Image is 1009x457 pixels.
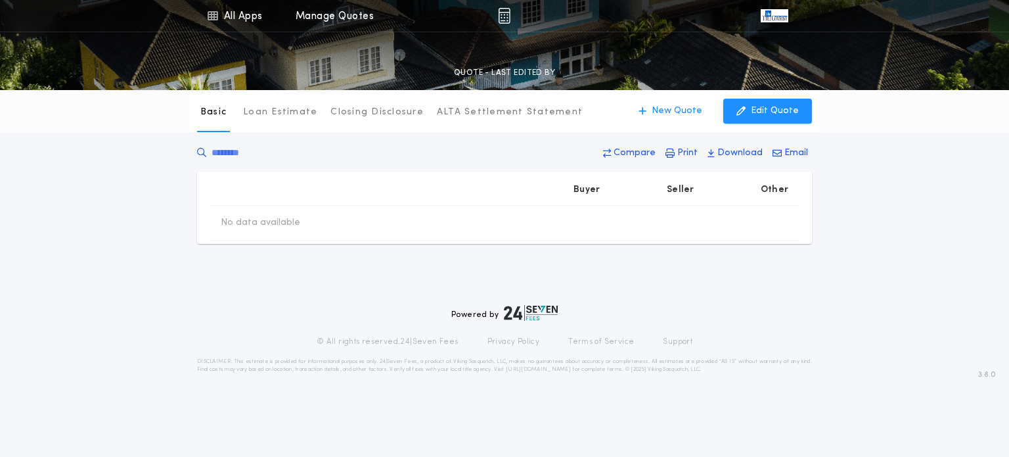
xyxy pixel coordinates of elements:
p: Email [784,147,808,160]
button: Compare [599,141,660,165]
p: ALTA Settlement Statement [437,106,583,119]
a: Privacy Policy [487,337,540,347]
p: Seller [667,183,694,197]
p: Print [677,147,698,160]
button: Email [769,141,812,165]
button: Edit Quote [723,99,812,124]
p: Download [717,147,763,160]
button: New Quote [625,99,715,124]
p: Buyer [573,183,600,197]
p: DISCLAIMER: This estimate is provided for informational purposes only. 24|Seven Fees, a product o... [197,358,812,373]
img: img [498,8,510,24]
p: New Quote [652,105,702,118]
img: logo [504,305,558,321]
span: 3.8.0 [978,369,996,381]
a: Support [663,337,692,347]
p: Basic [200,106,227,119]
img: vs-icon [761,9,788,22]
p: Compare [614,147,656,160]
p: Edit Quote [751,105,799,118]
button: Print [661,141,702,165]
a: Terms of Service [568,337,634,347]
p: Loan Estimate [243,106,317,119]
p: Closing Disclosure [330,106,424,119]
button: Download [704,141,767,165]
p: © All rights reserved. 24|Seven Fees [317,337,459,347]
p: Other [761,183,788,197]
td: No data available [210,206,311,240]
div: Powered by [451,305,558,321]
a: [URL][DOMAIN_NAME] [506,367,571,372]
p: QUOTE - LAST EDITED BY [454,66,555,80]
